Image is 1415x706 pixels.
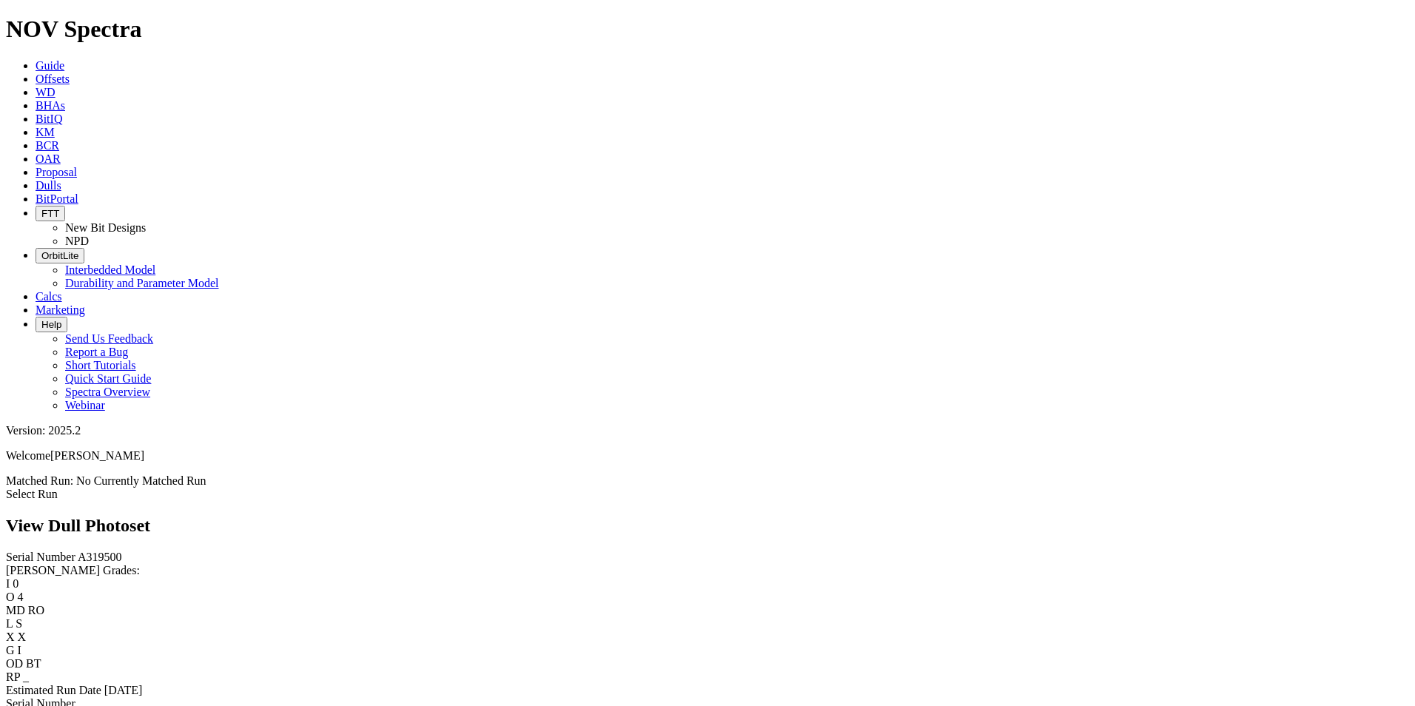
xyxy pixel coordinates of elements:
[28,604,44,616] span: RO
[65,263,155,276] a: Interbedded Model
[36,99,65,112] a: BHAs
[6,474,73,487] span: Matched Run:
[36,317,67,332] button: Help
[104,684,143,696] span: [DATE]
[18,591,24,603] span: 4
[65,399,105,411] a: Webinar
[6,631,15,643] label: X
[36,73,70,85] a: Offsets
[78,551,122,563] span: A319500
[36,192,78,205] a: BitPortal
[65,235,89,247] a: NPD
[36,166,77,178] a: Proposal
[36,139,59,152] a: BCR
[13,577,19,590] span: 0
[6,577,10,590] label: I
[76,474,206,487] span: No Currently Matched Run
[65,386,150,398] a: Spectra Overview
[36,86,56,98] a: WD
[26,657,41,670] span: BT
[65,277,219,289] a: Durability and Parameter Model
[6,670,20,683] label: RP
[65,359,136,372] a: Short Tutorials
[36,59,64,72] a: Guide
[6,617,13,630] label: L
[36,112,62,125] a: BitIQ
[6,591,15,603] label: O
[65,372,151,385] a: Quick Start Guide
[18,631,27,643] span: X
[6,488,58,500] a: Select Run
[36,303,85,316] a: Marketing
[6,684,101,696] label: Estimated Run Date
[65,221,146,234] a: New Bit Designs
[41,250,78,261] span: OrbitLite
[6,516,1409,536] h2: View Dull Photoset
[23,670,29,683] span: _
[6,644,15,656] label: G
[6,657,23,670] label: OD
[65,346,128,358] a: Report a Bug
[36,206,65,221] button: FTT
[36,290,62,303] a: Calcs
[6,564,1409,577] div: [PERSON_NAME] Grades:
[6,604,25,616] label: MD
[6,424,1409,437] div: Version: 2025.2
[16,617,22,630] span: S
[6,551,75,563] label: Serial Number
[36,179,61,192] a: Dulls
[36,126,55,138] a: KM
[18,644,21,656] span: I
[36,152,61,165] a: OAR
[41,208,59,219] span: FTT
[50,449,144,462] span: [PERSON_NAME]
[36,248,84,263] button: OrbitLite
[41,319,61,330] span: Help
[6,16,1409,43] h1: NOV Spectra
[65,332,153,345] a: Send Us Feedback
[6,449,1409,463] p: Welcome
